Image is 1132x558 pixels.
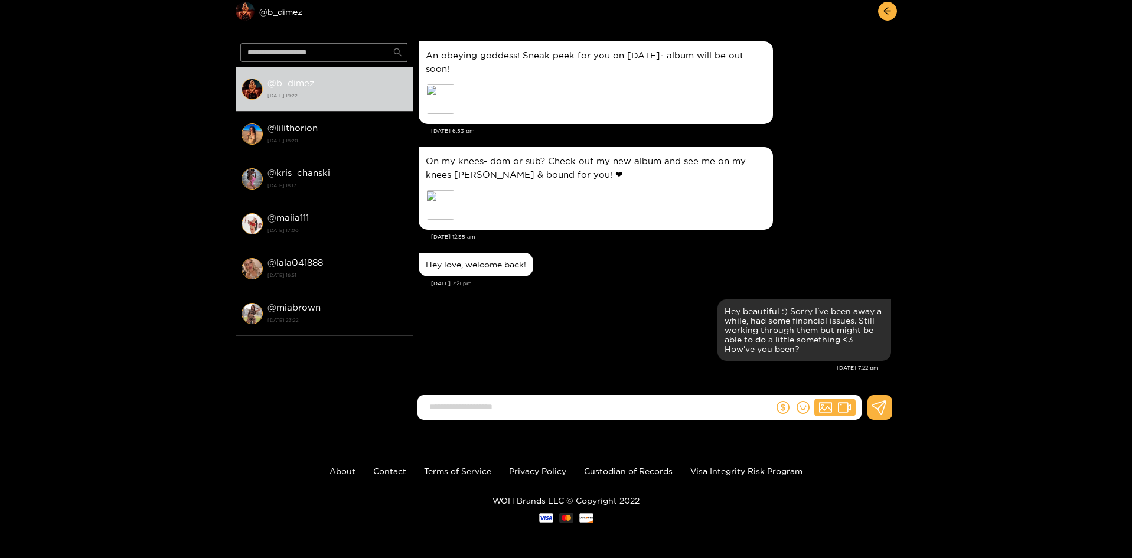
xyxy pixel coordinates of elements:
[267,225,407,236] strong: [DATE] 17:00
[819,401,832,414] span: picture
[267,123,318,133] strong: @ lilithorion
[717,299,891,361] div: Aug. 14, 7:22 pm
[725,306,884,354] div: Hey beautiful :) Sorry I've been away a while, had some financial issues. Still working through t...
[267,257,323,267] strong: @ lala041888
[584,466,673,475] a: Custodian of Records
[426,154,766,181] p: On my knees- dom or sub? Check out my new album and see me on my knees [PERSON_NAME] & bound for ...
[878,2,897,21] button: arrow-left
[267,78,314,88] strong: @ b_dimez
[426,48,766,76] p: An obeying goddess! Sneak peek for you on [DATE]- album will be out soon!
[690,466,802,475] a: Visa Integrity Risk Program
[838,401,851,414] span: video-camera
[267,270,407,280] strong: [DATE] 16:51
[419,253,533,276] div: Aug. 14, 7:21 pm
[242,303,263,324] img: conversation
[373,466,406,475] a: Contact
[777,401,790,414] span: dollar
[419,41,773,124] div: Aug. 5, 6:53 pm
[797,401,810,414] span: smile
[330,466,355,475] a: About
[389,43,407,62] button: search
[242,168,263,190] img: conversation
[267,135,407,146] strong: [DATE] 18:20
[774,399,792,416] button: dollar
[814,399,856,416] button: picturevideo-camera
[267,302,321,312] strong: @ miabrown
[267,213,309,223] strong: @ maiia111
[267,168,330,178] strong: @ kris_chanski
[242,123,263,145] img: conversation
[419,147,773,230] div: Aug. 8, 12:35 am
[267,180,407,191] strong: [DATE] 18:17
[431,127,891,135] div: [DATE] 6:53 pm
[267,90,407,101] strong: [DATE] 19:22
[431,279,891,288] div: [DATE] 7:21 pm
[236,2,413,21] div: @b_dimez
[419,364,879,372] div: [DATE] 7:22 pm
[267,315,407,325] strong: [DATE] 23:22
[509,466,566,475] a: Privacy Policy
[393,48,402,58] span: search
[424,466,491,475] a: Terms of Service
[431,233,891,241] div: [DATE] 12:35 am
[426,260,526,269] div: Hey love, welcome back!
[242,213,263,234] img: conversation
[883,6,892,17] span: arrow-left
[242,258,263,279] img: conversation
[242,79,263,100] img: conversation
